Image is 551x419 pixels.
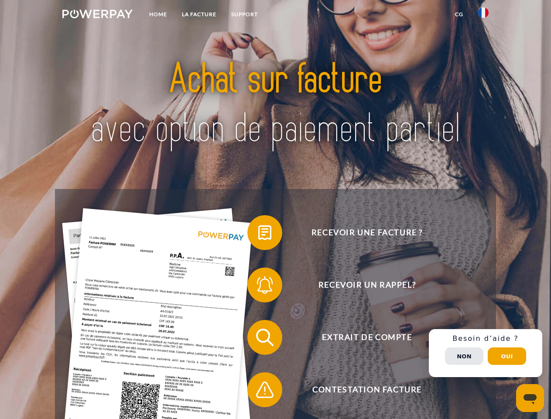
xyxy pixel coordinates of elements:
span: Recevoir un rappel? [260,268,474,302]
a: LA FACTURE [175,7,224,22]
img: fr [478,7,489,18]
span: Recevoir une facture ? [260,215,474,250]
button: Recevoir un rappel? [247,268,474,302]
img: qb_warning.svg [254,379,276,401]
button: Oui [488,347,526,365]
iframe: Bouton de lancement de la fenêtre de messagerie [516,384,544,412]
span: Extrait de compte [260,320,474,355]
div: Schnellhilfe [429,329,542,377]
button: Non [445,347,483,365]
span: Contestation Facture [260,372,474,407]
a: Support [224,7,265,22]
img: title-powerpay_fr.svg [83,42,468,167]
img: qb_bill.svg [254,222,276,244]
a: Home [142,7,175,22]
img: qb_search.svg [254,326,276,348]
img: logo-powerpay-white.svg [62,10,133,18]
button: Recevoir une facture ? [247,215,474,250]
a: CG [448,7,471,22]
button: Extrait de compte [247,320,474,355]
img: qb_bell.svg [254,274,276,296]
button: Contestation Facture [247,372,474,407]
h3: Besoin d’aide ? [434,334,537,343]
